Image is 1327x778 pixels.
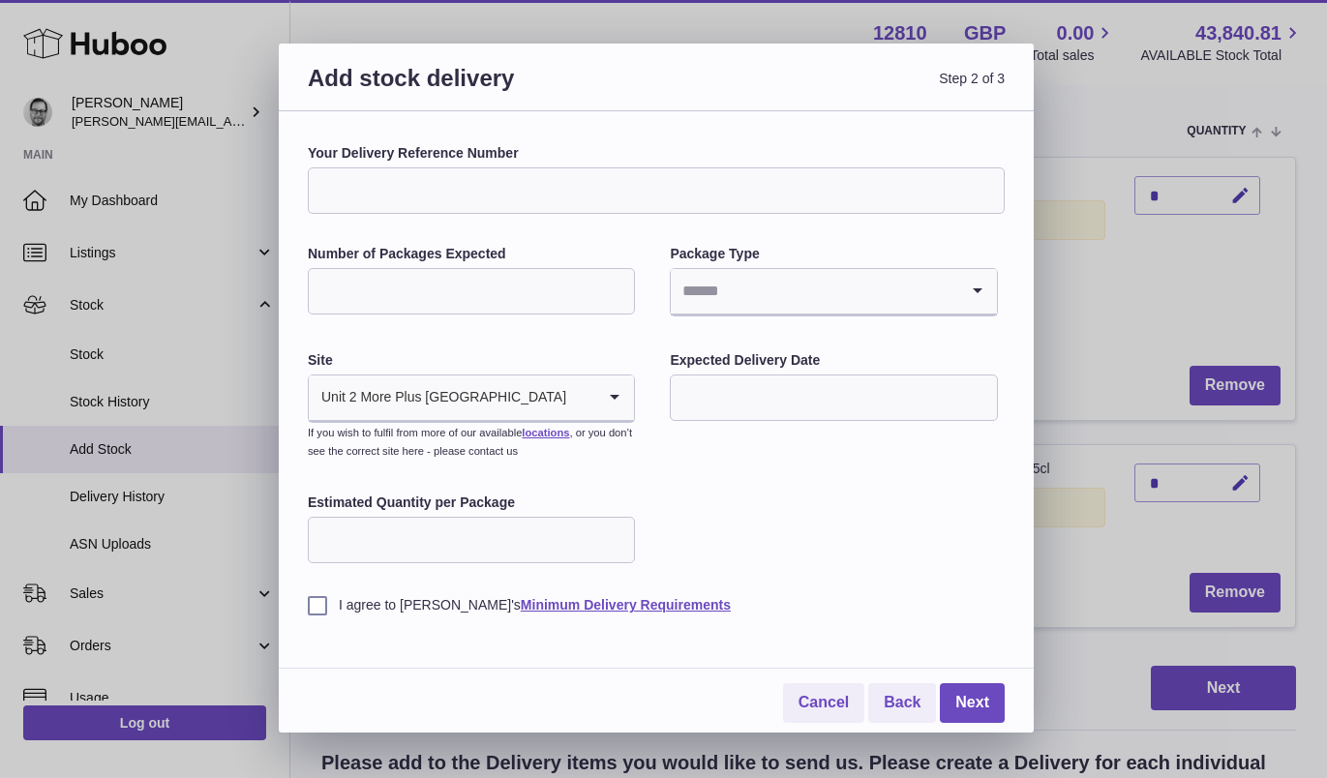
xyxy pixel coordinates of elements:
div: Keywords by Traffic [214,124,326,136]
div: Search for option [671,269,996,315]
label: Site [308,351,635,370]
a: Back [868,683,936,723]
div: Domain Overview [74,124,173,136]
div: Search for option [309,375,634,422]
input: Search for option [671,269,957,314]
span: Unit 2 More Plus [GEOGRAPHIC_DATA] [309,375,567,420]
a: Next [940,683,1005,723]
div: Domain: [DOMAIN_NAME] [50,50,213,66]
label: Your Delivery Reference Number [308,144,1005,163]
a: Cancel [783,683,864,723]
label: Expected Delivery Date [670,351,997,370]
label: I agree to [PERSON_NAME]'s [308,596,1005,614]
h3: Add stock delivery [308,63,656,116]
img: website_grey.svg [31,50,46,66]
a: Minimum Delivery Requirements [521,597,731,613]
label: Number of Packages Expected [308,245,635,263]
small: If you wish to fulfil from more of our available , or you don’t see the correct site here - pleas... [308,427,632,457]
a: locations [522,427,569,438]
div: v 4.0.25 [54,31,95,46]
img: tab_domain_overview_orange.svg [52,122,68,137]
img: tab_keywords_by_traffic_grey.svg [193,122,208,137]
input: Search for option [567,375,595,420]
span: Step 2 of 3 [656,63,1005,116]
label: Estimated Quantity per Package [308,494,635,512]
label: Package Type [670,245,997,263]
img: logo_orange.svg [31,31,46,46]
